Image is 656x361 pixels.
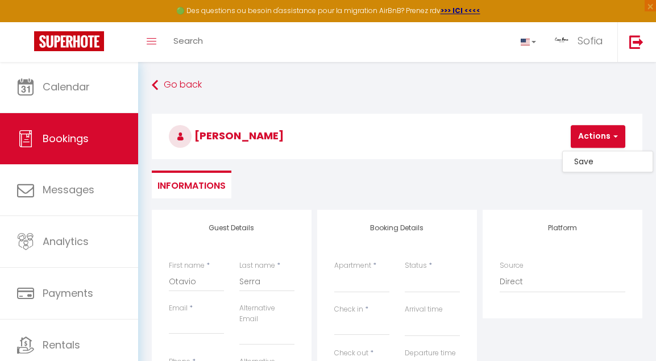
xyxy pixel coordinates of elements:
img: logout [629,35,643,49]
img: Super Booking [34,31,104,51]
h4: Guest Details [169,224,294,232]
a: Save [563,154,653,169]
span: Bookings [43,131,89,146]
span: Analytics [43,234,89,248]
label: Departure time [405,348,456,359]
label: Apartment [334,260,371,271]
a: >>> ICI <<<< [441,6,480,15]
label: Source [500,260,524,271]
label: Check in [334,304,363,315]
label: Alternative Email [239,303,294,325]
label: First name [169,260,205,271]
label: Status [405,260,427,271]
span: Sofia [578,34,603,48]
h4: Booking Details [334,224,460,232]
span: Messages [43,182,94,197]
a: ... Sofia [545,22,617,62]
label: Email [169,303,188,314]
span: Calendar [43,80,90,94]
label: Last name [239,260,275,271]
span: [PERSON_NAME] [169,128,284,143]
span: Payments [43,286,93,300]
h4: Platform [500,224,625,232]
label: Check out [334,348,368,359]
a: Go back [152,75,642,96]
span: Search [173,35,203,47]
li: Informations [152,171,231,198]
img: ... [553,32,570,49]
button: Actions [571,125,625,148]
label: Arrival time [405,304,443,315]
span: Rentals [43,338,80,352]
a: Search [165,22,211,62]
